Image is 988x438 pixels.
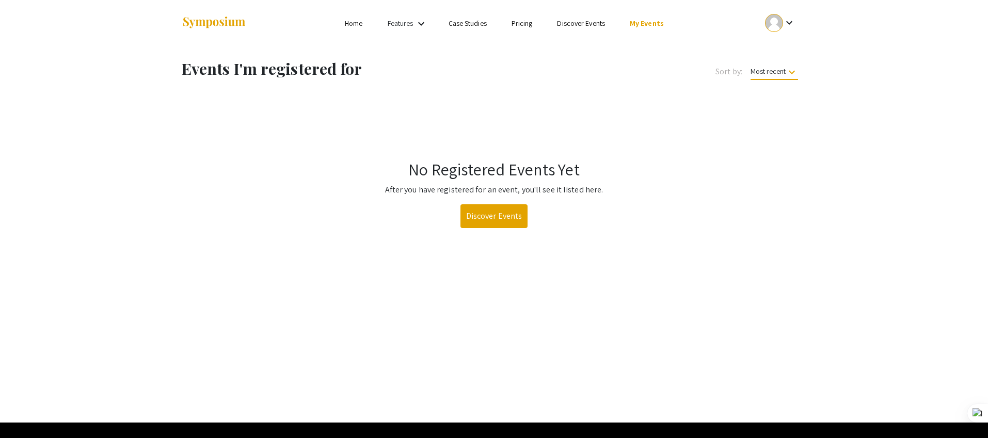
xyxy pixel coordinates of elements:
[751,67,798,80] span: Most recent
[630,19,664,28] a: My Events
[786,66,798,78] mat-icon: keyboard_arrow_down
[415,18,427,30] mat-icon: Expand Features list
[754,11,806,35] button: Expand account dropdown
[783,17,795,29] mat-icon: Expand account dropdown
[388,19,413,28] a: Features
[512,19,533,28] a: Pricing
[557,19,605,28] a: Discover Events
[460,204,528,228] a: Discover Events
[715,66,742,78] span: Sort by:
[182,16,246,30] img: Symposium by ForagerOne
[742,62,806,80] button: Most recent
[449,19,487,28] a: Case Studies
[182,59,539,78] h1: Events I'm registered for
[184,184,804,196] p: After you have registered for an event, you'll see it listed here.
[8,392,44,430] iframe: Chat
[345,19,362,28] a: Home
[184,159,804,179] h1: No Registered Events Yet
